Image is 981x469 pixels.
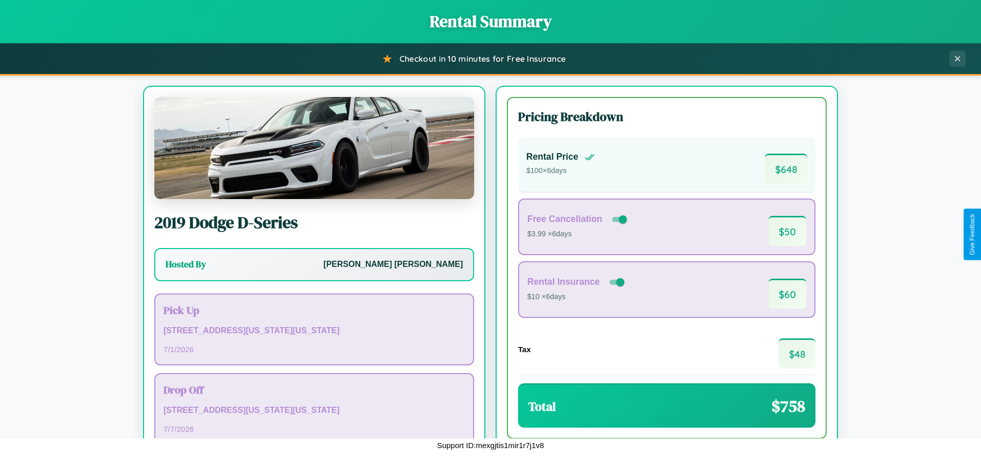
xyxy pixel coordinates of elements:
[969,214,976,255] div: Give Feedback
[323,257,463,272] p: [PERSON_NAME] [PERSON_NAME]
[528,398,556,415] h3: Total
[166,258,206,270] h3: Hosted By
[768,216,806,246] span: $ 50
[527,228,629,241] p: $3.99 × 6 days
[518,108,815,125] h3: Pricing Breakdown
[163,403,465,418] p: [STREET_ADDRESS][US_STATE][US_STATE]
[526,164,595,178] p: $ 100 × 6 days
[527,290,626,304] p: $10 × 6 days
[163,303,465,317] h3: Pick Up
[10,10,971,33] h1: Rental Summary
[518,345,531,354] h4: Tax
[527,277,600,287] h4: Rental Insurance
[437,438,544,452] p: Support ID: mexgjtis1mir1r7j1v8
[765,154,807,184] span: $ 648
[768,279,806,309] span: $ 60
[163,324,465,338] p: [STREET_ADDRESS][US_STATE][US_STATE]
[163,382,465,397] h3: Drop Off
[163,342,465,356] p: 7 / 1 / 2026
[163,422,465,436] p: 7 / 7 / 2026
[154,97,474,199] img: Dodge D-Series
[527,214,602,225] h4: Free Cancellation
[154,211,474,234] h2: 2019 Dodge D-Series
[400,54,566,64] span: Checkout in 10 minutes for Free Insurance
[772,395,805,417] span: $ 758
[526,152,578,162] h4: Rental Price
[779,338,815,368] span: $ 48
